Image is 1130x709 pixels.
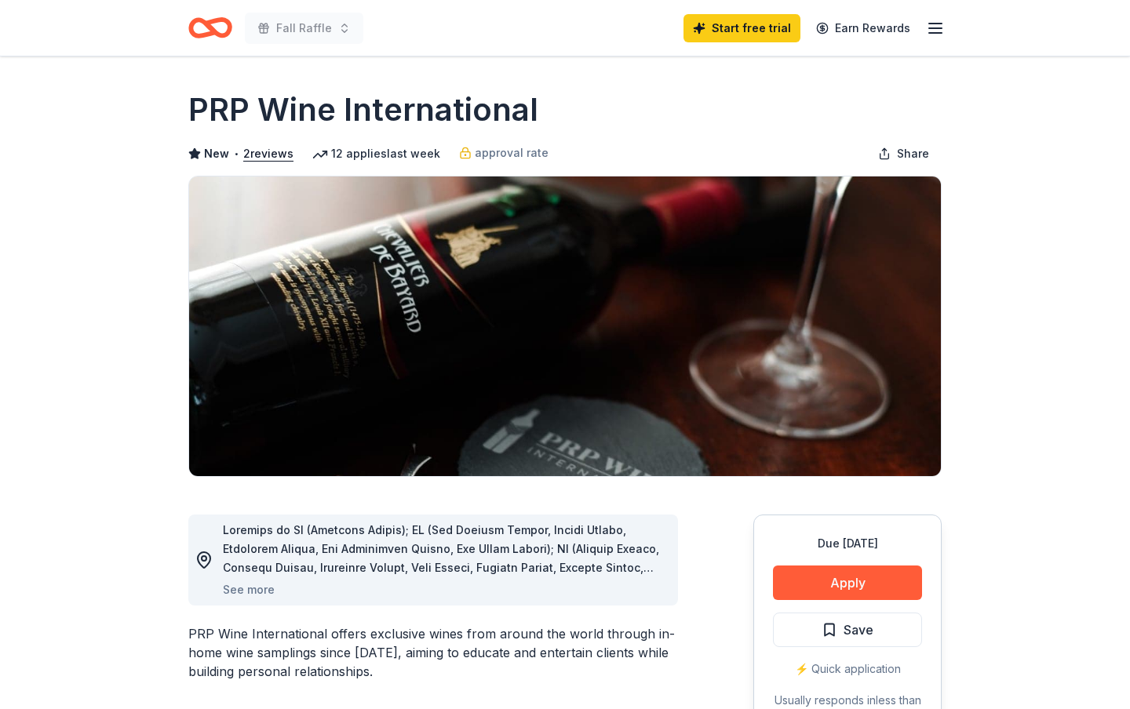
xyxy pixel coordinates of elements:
[807,14,920,42] a: Earn Rewards
[773,660,922,678] div: ⚡️ Quick application
[245,13,363,44] button: Fall Raffle
[773,613,922,647] button: Save
[866,138,942,169] button: Share
[683,14,800,42] a: Start free trial
[897,144,929,163] span: Share
[773,565,922,600] button: Apply
[234,147,239,160] span: •
[276,19,332,38] span: Fall Raffle
[844,620,873,640] span: Save
[188,9,232,46] a: Home
[459,144,549,162] a: approval rate
[188,88,538,132] h1: PRP Wine International
[773,534,922,553] div: Due [DATE]
[189,176,941,476] img: Image for PRP Wine International
[475,144,549,162] span: approval rate
[312,144,440,163] div: 12 applies last week
[243,144,293,163] button: 2reviews
[223,580,275,599] button: See more
[204,144,229,163] span: New
[188,624,678,681] div: PRP Wine International offers exclusive wines from around the world through in-home wine sampling...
